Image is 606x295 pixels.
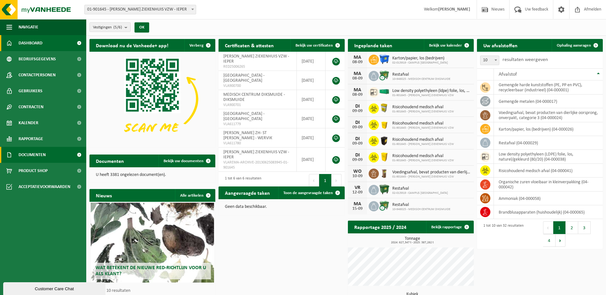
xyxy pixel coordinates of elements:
h2: Aangevraagde taken [219,186,276,199]
h2: Uw afvalstoffen [477,39,524,51]
a: Bekijk uw certificaten [290,39,344,52]
img: LP-SB-00045-CRB-21 [379,102,390,113]
span: 01-901645 - [PERSON_NAME] ZIEKENHUIS VZW [392,159,454,163]
span: 10-946025 - MEDISCH CENTRUM DIKSMUIDE [392,208,450,211]
span: Gebruikers [19,83,42,99]
span: Product Shop [19,163,48,179]
span: MEDISCH CENTRUM DIKSMUIDE - DIKSMUIDE [223,92,285,102]
span: 02-013919 - CAMPUS [GEOGRAPHIC_DATA] [392,191,448,195]
td: risicohoudend medisch afval (04-000041) [494,164,603,178]
span: Contracten [19,99,43,115]
div: 10-09 [351,174,364,178]
span: Afvalstof [499,72,517,77]
span: 10-946025 - MEDISCH CENTRUM DIKSMUIDE [392,77,450,81]
span: RED25006265 [223,64,292,69]
span: Bekijk uw certificaten [295,43,333,48]
td: gemengde metalen (04-000017) [494,95,603,108]
td: [DATE] [297,128,326,147]
td: restafval (04-000029) [494,136,603,150]
div: WO [351,169,364,174]
span: Dashboard [19,35,42,51]
div: 09-09 [351,141,364,146]
div: 09-09 [351,158,364,162]
img: Download de VHEPlus App [89,52,215,146]
h3: Tonnage [351,237,474,244]
img: HK-XR-30-GN-00 [379,89,390,95]
span: Restafval [392,202,450,208]
div: MA [351,71,364,76]
span: Vestigingen [93,23,122,32]
span: Low density polyethyleen (ldpe) folie, los, naturel/gekleurd (80/20) [392,88,471,94]
h2: Rapportage 2025 / 2024 [348,221,413,233]
img: LP-SB-00060-HPE-22 [379,151,390,162]
button: Previous [309,174,319,187]
span: 02-013919 - CAMPUS [GEOGRAPHIC_DATA] [392,61,448,65]
button: Previous [543,221,553,234]
img: WB-0770-CU [379,200,390,211]
td: voedingsafval, bevat producten van dierlijke oorsprong, onverpakt, categorie 3 (04-000024) [494,108,603,122]
td: ammoniak (04-000058) [494,192,603,205]
td: [DATE] [297,109,326,128]
a: Bekijk uw documenten [158,155,215,167]
img: WB-0770-CU [379,70,390,81]
span: [PERSON_NAME] ZH- ST [PERSON_NAME] - WERVIK [223,131,272,140]
span: Kalender [19,115,38,131]
button: 1 [319,174,332,187]
button: Next [556,234,565,247]
span: Rapportage [19,131,43,147]
span: Risicohoudend medisch afval [392,154,454,159]
span: VLA900701 [223,102,292,108]
span: [PERSON_NAME] ZIEKENHUIS VZW - IEPER [223,150,289,160]
span: Documenten [19,147,46,163]
button: Verberg [184,39,215,52]
span: Risicohoudend medisch afval [392,105,454,110]
button: Next [332,174,341,187]
span: 01-901645 - [PERSON_NAME] ZIEKENHUIS VZW [392,175,471,179]
div: 1 tot 10 van 32 resultaten [480,221,524,247]
a: Wat betekent de nieuwe RED-richtlijn voor u als klant? [91,203,214,283]
td: low density polyethyleen (LDPE) folie, los, naturel/gekleurd (80/20) (04-000038) [494,150,603,164]
img: WB-1100-HPE-GN-01 [379,184,390,195]
td: [DATE] [297,71,326,90]
span: 01-901645 - [PERSON_NAME] ZIEKENHUIS VZW [392,94,471,97]
h2: Certificaten & attesten [219,39,280,51]
div: 1 tot 6 van 6 resultaten [222,173,261,187]
span: Toon de aangevraagde taken [283,191,333,195]
td: organische zuren vloeibaar in kleinverpakking (04-000042) [494,178,603,192]
count: (5/6) [113,25,122,29]
span: Bekijk uw kalender [429,43,462,48]
a: Alle artikelen [175,189,215,202]
span: [GEOGRAPHIC_DATA] - [GEOGRAPHIC_DATA] [223,111,265,121]
div: DI [351,136,364,141]
button: 1 [553,221,566,234]
span: Bekijk uw documenten [164,159,203,163]
span: 10 [480,56,499,65]
h2: Nieuws [89,189,118,201]
span: 01-901645 - JAN YPERMAN ZIEKENHUIS VZW - IEPER [85,5,196,14]
button: OK [134,22,149,33]
a: Bekijk rapportage [426,221,473,233]
div: 09-09 [351,125,364,130]
span: Verberg [189,43,203,48]
span: Restafval [392,186,448,191]
span: 01-901645 - [PERSON_NAME] ZIEKENHUIS VZW [392,110,454,114]
div: 08-09 [351,60,364,64]
div: VR [351,185,364,190]
span: Restafval [392,72,450,77]
h2: Documenten [89,155,130,167]
img: WB-0140-HPE-BN-01 [379,168,390,178]
td: karton/papier, los (bedrijven) (04-000026) [494,122,603,136]
p: 1 van 10 resultaten [96,289,212,293]
a: Toon de aangevraagde taken [278,186,344,199]
button: 3 [578,221,591,234]
span: VLA611779 [223,122,292,127]
div: MA [351,87,364,93]
iframe: chat widget [3,281,107,295]
div: DI [351,120,364,125]
span: 01-901645 - JAN YPERMAN ZIEKENHUIS VZW - IEPER [84,5,196,14]
button: 4 [543,234,556,247]
span: 01-901645 - [PERSON_NAME] ZIEKENHUIS VZW [392,126,454,130]
span: Navigatie [19,19,38,35]
td: brandblusapparaten (huishoudelijk) (04-000065) [494,205,603,219]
